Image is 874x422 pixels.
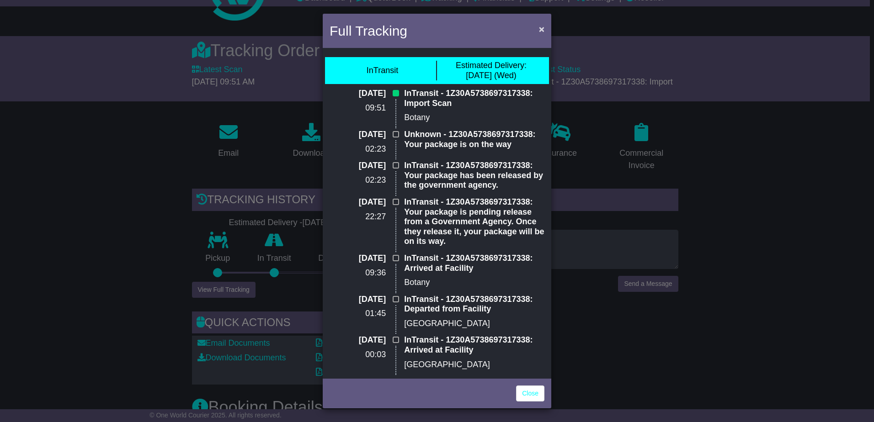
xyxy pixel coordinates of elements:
button: Close [534,20,549,38]
h4: Full Tracking [330,21,407,41]
p: InTransit - 1Z30A5738697317338: Arrived at Facility [404,253,544,273]
p: 01:45 [330,309,386,319]
p: [DATE] [330,197,386,207]
div: InTransit [367,66,398,76]
p: Botany [404,113,544,123]
p: [GEOGRAPHIC_DATA] [404,360,544,370]
p: [DATE] [330,335,386,345]
p: [GEOGRAPHIC_DATA] [404,319,544,329]
p: 22:27 [330,212,386,222]
a: Close [516,385,544,401]
div: [DATE] (Wed) [456,61,527,80]
p: [DATE] [330,161,386,171]
p: 09:36 [330,268,386,278]
p: InTransit - 1Z30A5738697317338: Your package has been released by the government agency. [404,161,544,190]
p: InTransit - 1Z30A5738697317338: Your package is pending release from a Government Agency. Once th... [404,197,544,247]
p: InTransit - 1Z30A5738697317338: Departed from Facility [404,295,544,314]
span: Estimated Delivery: [456,61,527,70]
p: Unknown - 1Z30A5738697317338: Your package is on the way [404,130,544,149]
span: × [539,24,544,34]
p: 00:03 [330,350,386,360]
p: 09:51 [330,103,386,113]
p: Botany [404,278,544,288]
p: 02:23 [330,144,386,154]
p: [DATE] [330,295,386,305]
p: InTransit - 1Z30A5738697317338: Arrived at Facility [404,335,544,355]
p: InTransit - 1Z30A5738697317338: Import Scan [404,89,544,108]
p: [DATE] [330,253,386,264]
p: [DATE] [330,89,386,99]
p: 02:23 [330,175,386,185]
p: [DATE] [330,130,386,140]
